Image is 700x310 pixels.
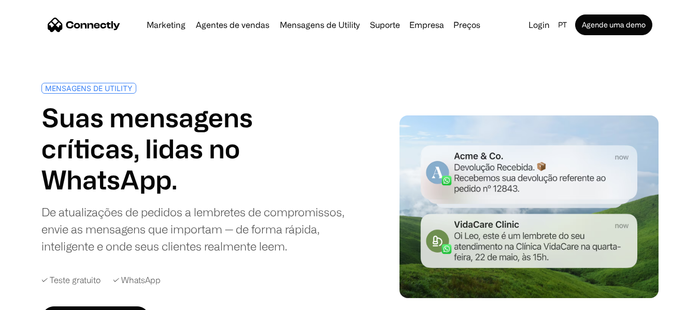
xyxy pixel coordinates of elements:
[41,275,101,285] div: ✓ Teste gratuito
[142,21,190,29] a: Marketing
[409,18,444,32] div: Empresa
[192,21,274,29] a: Agentes de vendas
[113,275,161,285] div: ✓ WhatsApp
[575,14,652,35] a: Agende uma demo
[10,291,62,306] aside: Language selected: Português (Brasil)
[41,203,346,255] div: De atualizações de pedidos a lembretes de compromissos, envie as mensagens que importam — de form...
[558,18,567,32] div: pt
[554,18,573,32] div: pt
[366,21,404,29] a: Suporte
[45,84,133,92] div: MENSAGENS DE UTILITY
[48,17,120,33] a: home
[524,18,554,32] a: Login
[449,21,484,29] a: Preços
[276,21,364,29] a: Mensagens de Utility
[406,18,447,32] div: Empresa
[41,102,346,195] h1: Suas mensagens críticas, lidas no WhatsApp.
[21,292,62,306] ul: Language list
